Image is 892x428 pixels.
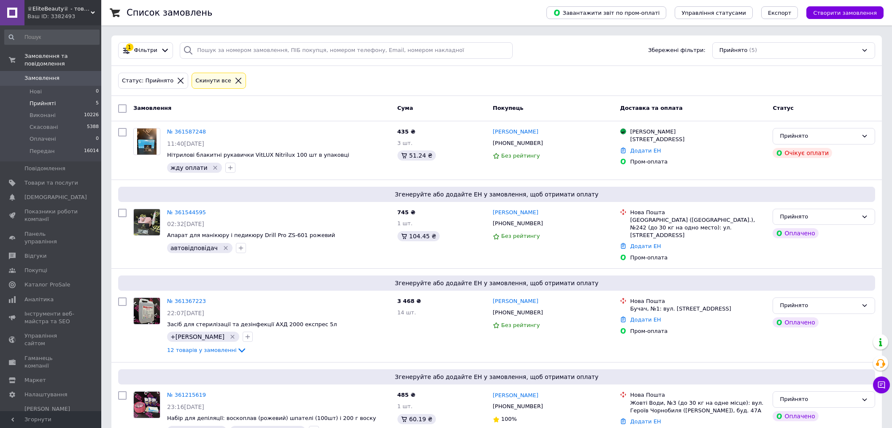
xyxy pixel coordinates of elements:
span: 485 ₴ [397,392,416,398]
span: Каталог ProSale [24,281,70,289]
span: Товари та послуги [24,179,78,187]
span: 23:16[DATE] [167,403,204,410]
div: Прийнято [780,301,858,310]
div: Бучач, №1: вул. [STREET_ADDRESS] [630,305,766,313]
span: Покупці [24,267,47,274]
span: (5) [749,47,757,53]
a: № 361544595 [167,209,206,215]
input: Пошук [4,30,100,45]
a: Додати ЕН [630,243,661,249]
div: [STREET_ADDRESS] [630,136,766,143]
div: Нова Пошта [630,297,766,305]
svg: Видалити мітку [212,164,219,171]
img: Фото товару [134,392,160,418]
span: Експорт [768,10,792,16]
input: Пошук за номером замовлення, ПІБ покупця, номером телефону, Email, номером накладної [180,42,512,59]
span: Управління сайтом [24,332,78,347]
a: Нітрилові блакитні рукавички VitLUX Nitrilux 100 шт в упаковці [167,152,349,158]
span: Статус [773,105,794,111]
a: № 361215619 [167,392,206,398]
span: 16014 [84,147,99,155]
div: [PERSON_NAME] [630,128,766,136]
span: Прийняті [30,100,56,107]
a: Фото товару [133,128,160,155]
div: 104.45 ₴ [397,231,440,241]
span: Фільтри [134,46,157,55]
span: Згенеруйте або додайте ЕН у замовлення, щоб отримати оплату [122,279,872,287]
span: Збережені фільтри: [648,46,705,55]
h1: Список замовлень [127,8,212,18]
div: Жовті Води, №3 (до 30 кг на одне місце): вул. Героїв Чорнобиля ([PERSON_NAME]), буд. 47А [630,399,766,414]
a: Додати ЕН [630,316,661,323]
a: Фото товару [133,391,160,418]
div: Пром-оплата [630,158,766,166]
div: Оплачено [773,228,818,238]
div: 51.24 ₴ [397,150,436,161]
span: Створити замовлення [813,10,877,16]
a: № 361587248 [167,128,206,135]
div: Прийнято [780,395,858,404]
span: 11:40[DATE] [167,140,204,147]
span: Доставка та оплата [620,105,682,111]
span: Передан [30,147,54,155]
span: Панель управління [24,230,78,245]
a: Набір для депіляції: воскоплав (рожевий) шпателі (100шт) і 200 г воску [167,415,376,421]
span: Згенеруйте або додайте ЕН у замовлення, щоб отримати оплату [122,373,872,381]
div: [PHONE_NUMBER] [491,307,545,318]
span: Покупець [493,105,524,111]
span: Замовлення [133,105,171,111]
div: Нова Пошта [630,209,766,216]
div: [PHONE_NUMBER] [491,138,545,149]
div: Пром-оплата [630,327,766,335]
span: 10226 [84,112,99,119]
span: Без рейтингу [501,153,540,159]
span: 0 [96,135,99,143]
span: Замовлення [24,74,59,82]
span: Повідомлення [24,165,65,172]
a: Фото товару [133,209,160,236]
span: 5388 [87,123,99,131]
span: Без рейтингу [501,233,540,239]
a: [PERSON_NAME] [493,128,538,136]
span: Апарат для манікюру і педикюру Drill Pro ZS-601 рожевий [167,232,335,238]
div: [GEOGRAPHIC_DATA] ([GEOGRAPHIC_DATA].), №242 (до 30 кг на одно место): ул. [STREET_ADDRESS] [630,216,766,240]
div: 1 [126,44,133,51]
span: Нові [30,88,42,95]
div: Прийнято [780,213,858,221]
div: Статус: Прийнято [120,76,175,85]
div: Оплачено [773,411,818,421]
span: жду оплати [170,164,208,171]
a: 12 товарів у замовленні [167,347,247,353]
a: Створити замовлення [798,9,884,16]
span: Маркет [24,376,46,384]
span: Прийнято [719,46,748,55]
span: 12 товарів у замовленні [167,347,237,353]
span: 02:32[DATE] [167,221,204,227]
span: ♕EliteBeauty♕ - товари для твоєї краси ;) [27,5,91,13]
div: Нова Пошта [630,391,766,399]
div: Ваш ID: 3382493 [27,13,101,20]
button: Чат з покупцем [873,376,890,393]
span: Cума [397,105,413,111]
button: Створити замовлення [806,6,884,19]
a: Фото товару [133,297,160,324]
span: 745 ₴ [397,209,416,215]
img: Фото товару [134,298,160,324]
span: автовідповідач [170,245,218,251]
img: Фото товару [137,128,157,155]
span: Показники роботи компанії [24,208,78,223]
button: Експорт [761,6,798,19]
span: 100% [501,416,517,422]
span: Гаманець компанії [24,354,78,370]
div: Очікує оплати [773,148,832,158]
span: 1 шт. [397,403,413,409]
span: 3 шт. [397,140,413,146]
span: Завантажити звіт по пром-оплаті [553,9,660,16]
div: Cкинути все [194,76,233,85]
button: Управління статусами [675,6,753,19]
span: Управління статусами [681,10,746,16]
span: 435 ₴ [397,128,416,135]
span: +[PERSON_NAME] [170,333,224,340]
span: 22:07[DATE] [167,310,204,316]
